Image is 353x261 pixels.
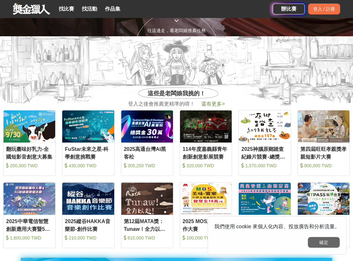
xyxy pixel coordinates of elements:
[4,110,55,143] img: Cover Image
[298,183,349,215] img: Cover Image
[121,110,173,176] a: Cover Image2025高通台灣AI黑客松 305,250 TWD
[183,145,229,160] div: 114年度嘉義縣青年創新創意影展競賽
[4,183,55,215] img: Cover Image
[65,235,111,241] div: 210,000 TWD
[6,235,53,241] div: 1,600,000 TWD
[121,110,173,143] img: Cover Image
[297,182,350,248] a: Cover Image2025創意影音/圖文徵件比賽「用TPASS玩轉台東」 105,000 TWD
[3,182,56,248] a: Cover Image2025中華電信智慧創新應用大賽暨5G加速器徵選活動 1,600,000 TWD
[239,183,290,215] img: Cover Image
[65,145,111,160] div: FuStar未來之星-科學創意挑戰賽
[3,110,56,176] a: Cover Image翻玩臺味好乳力-全國短影音創意大募集 200,000 TWD
[121,183,173,215] img: Cover Image
[102,4,123,13] a: 作品集
[308,237,340,248] button: 確定
[214,224,340,229] span: 我們使用 cookie 來個人化內容、投放廣告和分析流量。
[133,27,220,34] div: 往這邊走，看老闆娘推薦任務
[238,110,291,176] a: Cover Image2025神腦原鄉踏查紀錄片競賽‧總獎金157萬、新增大專學生組 首獎10萬元 1,570,000 TWD
[300,145,347,160] div: 第四屆旺旺孝親獎孝親短影片大賽
[148,89,205,98] span: 這些是老闆娘我挑的！
[62,183,114,215] img: Cover Image
[201,101,225,107] span: 還有更多 >
[62,110,114,176] a: Cover ImageFuStar未來之星-科學創意挑戰賽 430,000 TWD
[6,145,53,160] div: 翻玩臺味好乳力-全國短影音創意大募集
[124,162,170,169] div: 305,250 TWD
[121,182,173,248] a: Cover Image第12屆MATA獎：Tunaw！全力以赴！ 810,000 TWD
[6,218,53,232] div: 2025中華電信智慧創新應用大賽暨5G加速器徵選活動
[124,145,170,160] div: 2025高通台灣AI黑客松
[180,183,232,215] img: Cover Image
[298,110,349,143] img: Cover Image
[62,182,114,248] a: Cover Image2025縱谷HAKKA音樂節-創作比賽 210,000 TWD
[180,110,232,176] a: Cover Image114年度嘉義縣青年創新創意影展競賽 320,000 TWD
[6,162,53,169] div: 200,000 TWD
[124,218,170,232] div: 第12屆MATA獎：Tunaw！全力以赴！
[65,162,111,169] div: 430,000 TWD
[183,162,229,169] div: 320,000 TWD
[308,4,340,14] div: 登入 / 註冊
[273,4,305,14] a: 辦比賽
[238,182,291,248] a: Cover Image青春坐標・由你定義｜2025臺北市校園創意舞蹈影片競賽 84,000 TWD
[128,100,195,108] span: 登入之後會推薦更精準的唷！
[180,182,232,248] a: Cover Image2025 MOS主題曲創作大賽 100,000 TWD
[241,162,288,169] div: 1,570,000 TWD
[201,101,225,107] a: 還有更多>
[62,110,114,143] img: Cover Image
[297,110,350,176] a: Cover Image第四屆旺旺孝親獎孝親短影片大賽 900,000 TWD
[300,162,347,169] div: 900,000 TWD
[180,110,232,143] img: Cover Image
[183,235,229,241] div: 100,000 TWD
[239,110,290,143] img: Cover Image
[65,218,111,232] div: 2025縱谷HAKKA音樂節-創作比賽
[56,4,77,13] a: 找比賽
[79,4,100,13] a: 找活動
[124,235,170,241] div: 810,000 TWD
[183,218,229,232] div: 2025 MOS主題曲創作大賽
[241,145,288,160] div: 2025神腦原鄉踏查紀錄片競賽‧總獎金157萬、新增大專學生組 首獎10萬元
